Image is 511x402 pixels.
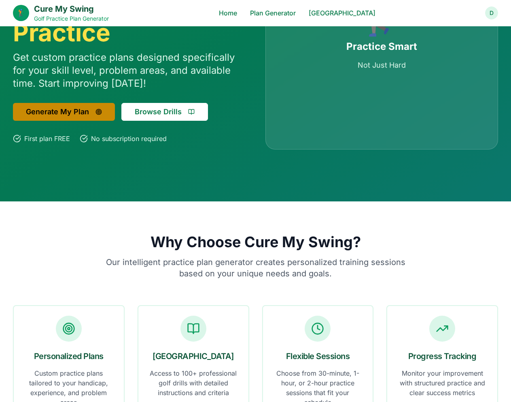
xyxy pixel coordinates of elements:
h1: Cure My Swing [34,3,109,15]
button: Generate My Plan [13,103,115,121]
a: Home [219,8,237,18]
div: Progress Tracking [397,351,488,362]
div: Flexible Sessions [273,351,363,362]
div: Practice Smart [346,40,417,53]
span: No subscription required [91,134,167,143]
a: 🏌️Cure My SwingGolf Practice Plan Generator [13,3,109,23]
h2: Why Choose Cure My Swing? [13,234,498,250]
div: [GEOGRAPHIC_DATA] [148,351,239,362]
span: First plan FREE [24,134,70,143]
a: [GEOGRAPHIC_DATA] [309,8,375,18]
div: Access to 100+ professional golf drills with detailed instructions and criteria [148,368,239,398]
div: Not Just Hard [346,60,417,71]
div: Personalized Plans [23,351,114,362]
div: Monitor your improvement with structured practice and clear success metrics [397,368,488,398]
a: Plan Generator [250,8,296,18]
button: Browse Drills [121,103,208,121]
p: Golf Practice Plan Generator [34,15,109,23]
p: Our intelligent practice plan generator creates personalized training sessions based on your uniq... [100,257,411,279]
p: Get custom practice plans designed specifically for your skill level, problem areas, and availabl... [13,51,246,90]
button: D [485,6,498,19]
span: 🏌️ [17,7,25,19]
